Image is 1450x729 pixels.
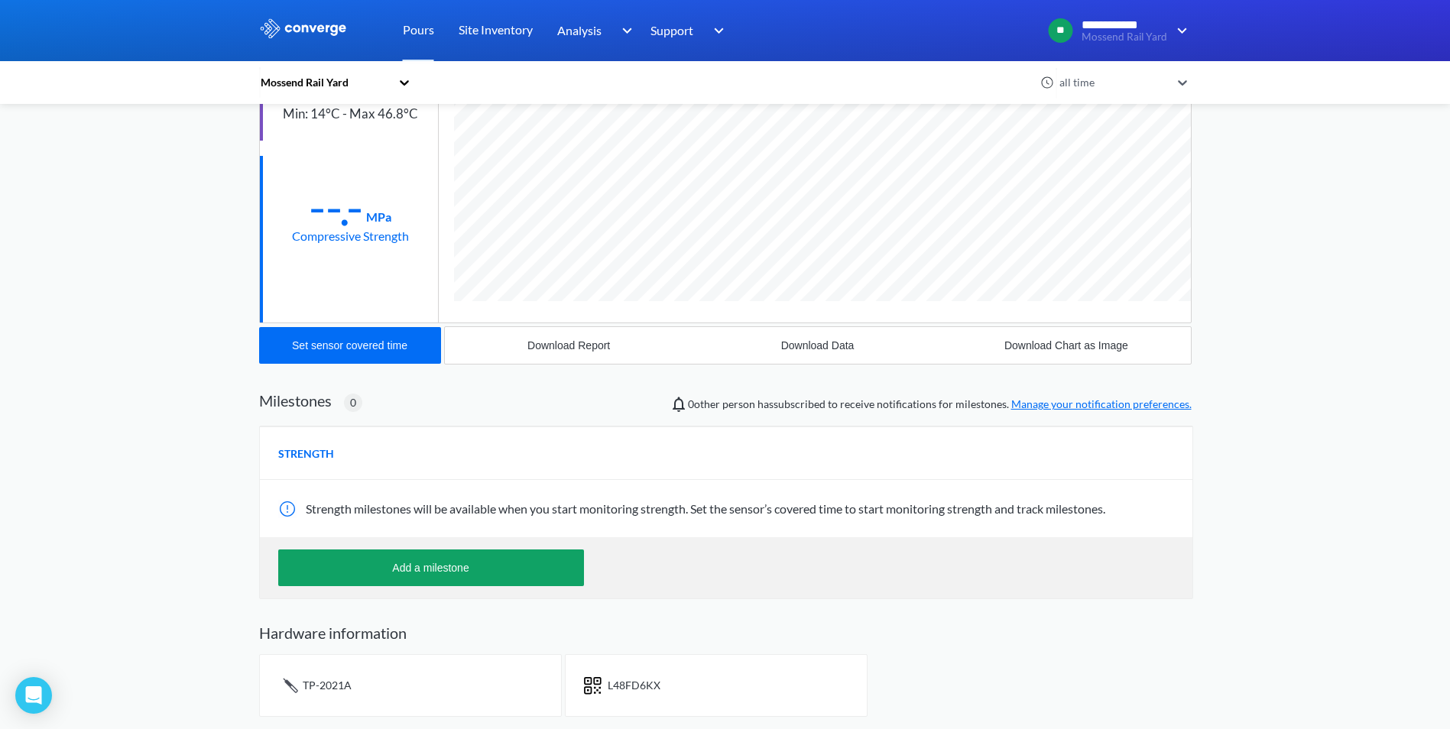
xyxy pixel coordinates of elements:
[15,677,52,714] div: Open Intercom Messenger
[445,327,693,364] button: Download Report
[259,18,348,38] img: logo_ewhite.svg
[259,74,391,91] div: Mossend Rail Yard
[704,21,728,40] img: downArrow.svg
[1004,339,1128,352] div: Download Chart as Image
[303,679,352,692] span: TP-2021A
[309,188,363,226] div: --.-
[292,226,409,245] div: Compressive Strength
[306,501,1105,516] span: Strength milestones will be available when you start monitoring strength. Set the sensor’s covere...
[1056,74,1170,91] div: all time
[350,394,356,411] span: 0
[259,327,441,364] button: Set sensor covered time
[557,21,602,40] span: Analysis
[278,446,334,462] span: STRENGTH
[650,21,693,40] span: Support
[608,679,660,692] span: L48FD6KX
[1167,21,1192,40] img: downArrow.svg
[259,391,332,410] h2: Milestones
[527,339,610,352] div: Download Report
[1011,397,1192,410] a: Manage your notification preferences.
[259,624,1192,642] h2: Hardware information
[1040,76,1054,89] img: icon-clock.svg
[688,396,1192,413] span: person has subscribed to receive notifications for milestones.
[942,327,1190,364] button: Download Chart as Image
[1082,31,1167,43] span: Mossend Rail Yard
[611,21,636,40] img: downArrow.svg
[278,549,584,586] button: Add a milestone
[584,676,602,695] img: icon-short-text.svg
[693,327,942,364] button: Download Data
[670,395,688,413] img: notifications-icon.svg
[283,104,418,125] div: Min: 14°C - Max 46.8°C
[781,339,855,352] div: Download Data
[278,673,303,698] img: icon-tail.svg
[292,339,407,352] div: Set sensor covered time
[688,397,720,410] span: 0 other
